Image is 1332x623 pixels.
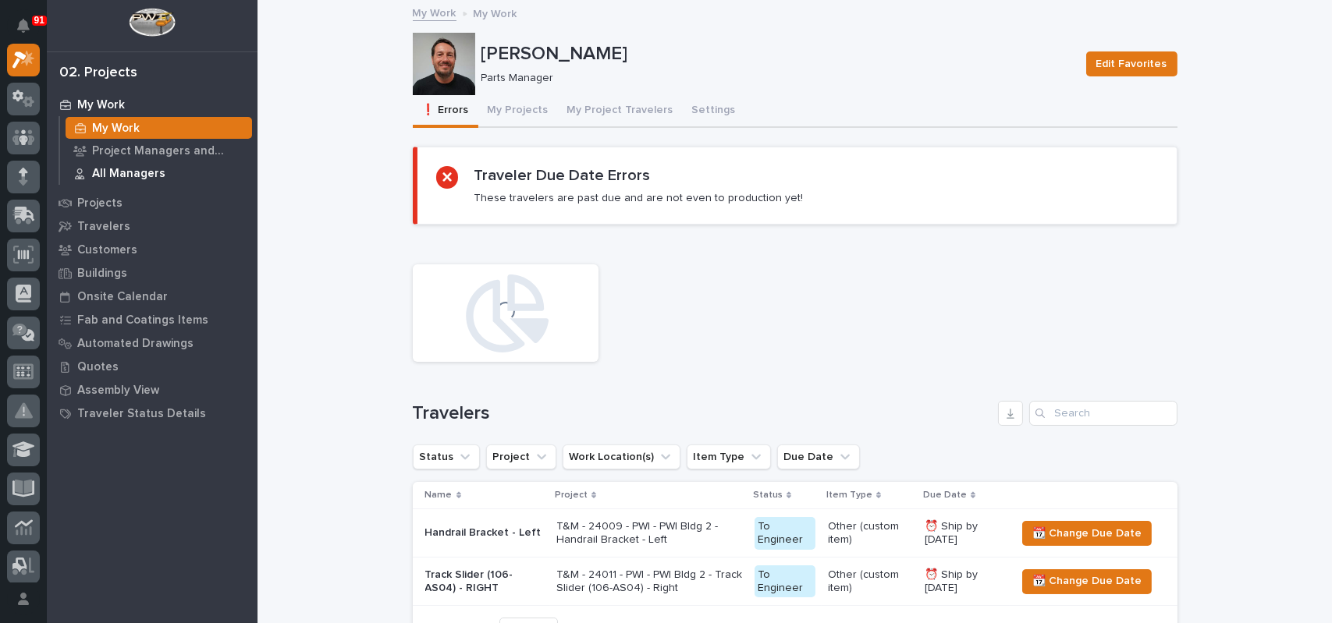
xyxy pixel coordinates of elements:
[77,196,123,211] p: Projects
[413,509,1177,558] tr: Handrail Bracket - LeftT&M - 24009 - PWI - PWI Bldg 2 - Handrail Bracket - LeftTo EngineerOther (...
[60,162,258,184] a: All Managers
[828,520,912,547] p: Other (custom item)
[1022,569,1152,594] button: 📆 Change Due Date
[413,444,480,469] button: Status
[413,558,1177,606] tr: Track Slider (106-AS04) - RIGHTT&M - 24011 - PWI - PWI Bldg 2 - Track Slider (106-AS04) - RightTo...
[47,308,258,331] a: Fab and Coatings Items
[60,140,258,161] a: Project Managers and Engineers
[47,261,258,285] a: Buildings
[59,65,137,82] div: 02. Projects
[425,487,453,504] p: Name
[556,520,742,547] p: T&M - 24009 - PWI - PWI Bldg 2 - Handrail Bracket - Left
[413,95,478,128] button: ❗ Errors
[77,290,168,304] p: Onsite Calendar
[47,285,258,308] a: Onsite Calendar
[555,487,588,504] p: Project
[1032,572,1142,590] span: 📆 Change Due Date
[47,93,258,116] a: My Work
[47,331,258,355] a: Automated Drawings
[413,3,456,21] a: My Work
[7,9,40,42] button: Notifications
[77,313,208,327] p: Fab and Coatings Items
[923,487,967,504] p: Due Date
[563,444,680,469] button: Work Location(s)
[481,72,1067,85] p: Parts Manager
[755,517,815,550] div: To Engineer
[47,214,258,238] a: Travelers
[1032,524,1142,543] span: 📆 Change Due Date
[47,378,258,402] a: Assembly View
[481,43,1074,65] p: [PERSON_NAME]
[478,95,558,128] button: My Projects
[60,117,258,139] a: My Work
[20,19,40,44] div: Notifications91
[77,360,119,374] p: Quotes
[129,8,175,37] img: Workspace Logo
[92,167,165,181] p: All Managers
[425,526,545,540] p: Handrail Bracket - Left
[755,565,815,598] div: To Engineer
[47,191,258,214] a: Projects
[77,220,130,234] p: Travelers
[925,520,1003,547] p: ⏰ Ship by [DATE]
[47,402,258,425] a: Traveler Status Details
[556,568,742,595] p: T&M - 24011 - PWI - PWI Bldg 2 - Track Slider (106-AS04) - Right
[77,384,159,398] p: Assembly View
[474,166,650,185] h2: Traveler Due Date Errors
[474,4,517,21] p: My Work
[47,238,258,261] a: Customers
[92,122,140,136] p: My Work
[1029,401,1177,426] input: Search
[826,487,872,504] p: Item Type
[92,144,246,158] p: Project Managers and Engineers
[77,243,137,257] p: Customers
[753,487,783,504] p: Status
[1022,521,1152,546] button: 📆 Change Due Date
[925,568,1003,595] p: ⏰ Ship by [DATE]
[47,355,258,378] a: Quotes
[413,402,992,425] h1: Travelers
[34,15,44,26] p: 91
[558,95,683,128] button: My Project Travelers
[777,444,860,469] button: Due Date
[1096,55,1167,73] span: Edit Favorites
[77,267,127,281] p: Buildings
[425,568,545,595] p: Track Slider (106-AS04) - RIGHT
[1086,51,1177,76] button: Edit Favorites
[77,407,206,421] p: Traveler Status Details
[683,95,745,128] button: Settings
[474,191,803,205] p: These travelers are past due and are not even to production yet!
[486,444,556,469] button: Project
[828,568,912,595] p: Other (custom item)
[77,98,125,112] p: My Work
[687,444,771,469] button: Item Type
[77,337,194,351] p: Automated Drawings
